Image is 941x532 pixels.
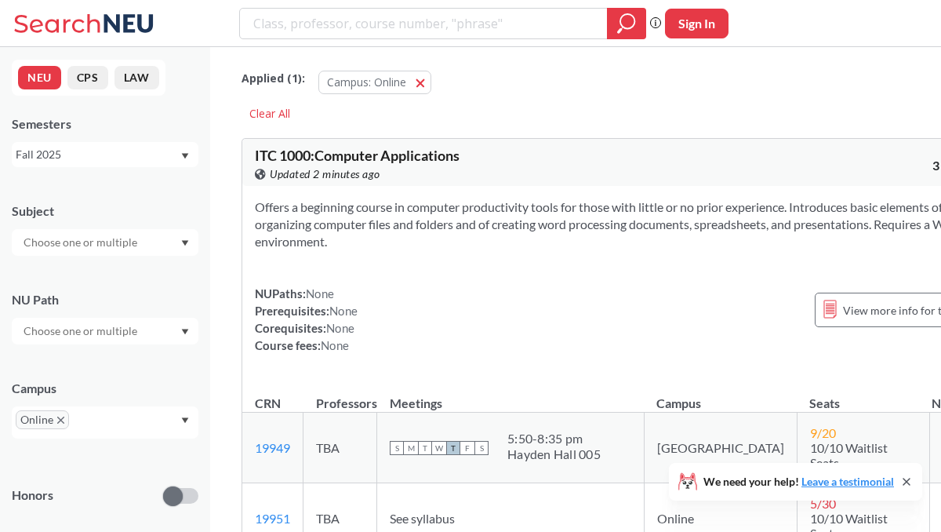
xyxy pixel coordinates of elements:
svg: Dropdown arrow [181,153,189,159]
svg: Dropdown arrow [181,329,189,335]
span: 9 / 20 [810,425,836,440]
span: None [321,338,349,352]
button: Campus: Online [318,71,431,94]
div: Subject [12,202,198,220]
th: Seats [797,379,929,413]
div: Fall 2025Dropdown arrow [12,142,198,167]
button: LAW [114,66,159,89]
input: Choose one or multiple [16,233,147,252]
span: None [326,321,354,335]
span: S [474,441,489,455]
span: W [432,441,446,455]
th: Professors [303,379,377,413]
span: None [329,304,358,318]
button: NEU [18,66,61,89]
div: NU Path [12,291,198,308]
svg: Dropdown arrow [181,417,189,424]
a: 19949 [255,440,290,455]
span: Applied ( 1 ): [242,70,305,87]
button: CPS [67,66,108,89]
input: Class, professor, course number, "phrase" [252,10,596,37]
input: Choose one or multiple [16,322,147,341]
th: Campus [644,379,797,413]
div: Campus [12,380,198,397]
div: OnlineX to remove pillDropdown arrow [12,406,198,439]
th: Meetings [377,379,645,413]
svg: Dropdown arrow [181,240,189,246]
div: NUPaths: Prerequisites: Corequisites: Course fees: [255,285,358,354]
svg: magnifying glass [617,13,636,35]
p: Honors [12,486,53,505]
span: ITC 1000 : Computer Applications [255,147,460,164]
span: Updated 2 minutes ago [270,166,380,183]
span: Campus: Online [327,75,406,89]
td: TBA [303,413,377,483]
div: Semesters [12,115,198,133]
div: Hayden Hall 005 [507,446,601,462]
div: Fall 2025 [16,146,180,163]
button: Sign In [665,9,728,38]
span: 5 / 30 [810,496,836,511]
span: We need your help! [703,476,894,487]
span: See syllabus [390,511,455,526]
svg: X to remove pill [57,417,64,424]
div: magnifying glass [607,8,646,39]
td: [GEOGRAPHIC_DATA] [644,413,797,483]
span: S [390,441,404,455]
span: M [404,441,418,455]
a: Leave a testimonial [801,475,894,488]
span: F [460,441,474,455]
span: 10/10 Waitlist Seats [810,440,888,470]
span: T [418,441,432,455]
span: OnlineX to remove pill [16,410,69,429]
div: CRN [255,395,281,412]
div: 5:50 - 8:35 pm [507,431,601,446]
span: None [306,286,334,301]
div: Clear All [242,102,298,126]
span: T [446,441,460,455]
a: 19951 [255,511,290,526]
div: Dropdown arrow [12,229,198,256]
div: Dropdown arrow [12,318,198,344]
